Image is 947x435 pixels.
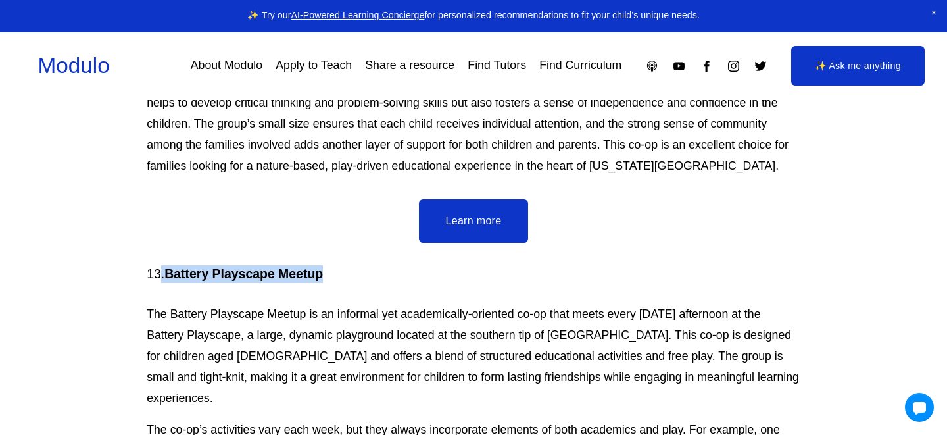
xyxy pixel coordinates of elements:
[672,59,686,73] a: YouTube
[191,54,262,77] a: About Modulo
[419,199,527,243] a: Learn more
[539,54,621,77] a: Find Curriculum
[147,265,800,283] h4: 13.
[164,267,323,281] strong: Battery Playscape Meetup
[291,10,424,20] a: AI-Powered Learning Concierge
[147,304,800,409] p: The Battery Playscape Meetup is an informal yet academically-oriented co-op that meets every [DAT...
[147,51,800,177] p: Parents appreciate the balance between structure and freedom that the Forest School Group provide...
[727,59,741,73] a: Instagram
[754,59,767,73] a: Twitter
[468,54,526,77] a: Find Tutors
[791,46,925,86] a: ✨ Ask me anything
[700,59,714,73] a: Facebook
[276,54,352,77] a: Apply to Teach
[38,53,110,78] a: Modulo
[645,59,659,73] a: Apple Podcasts
[365,54,454,77] a: Share a resource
